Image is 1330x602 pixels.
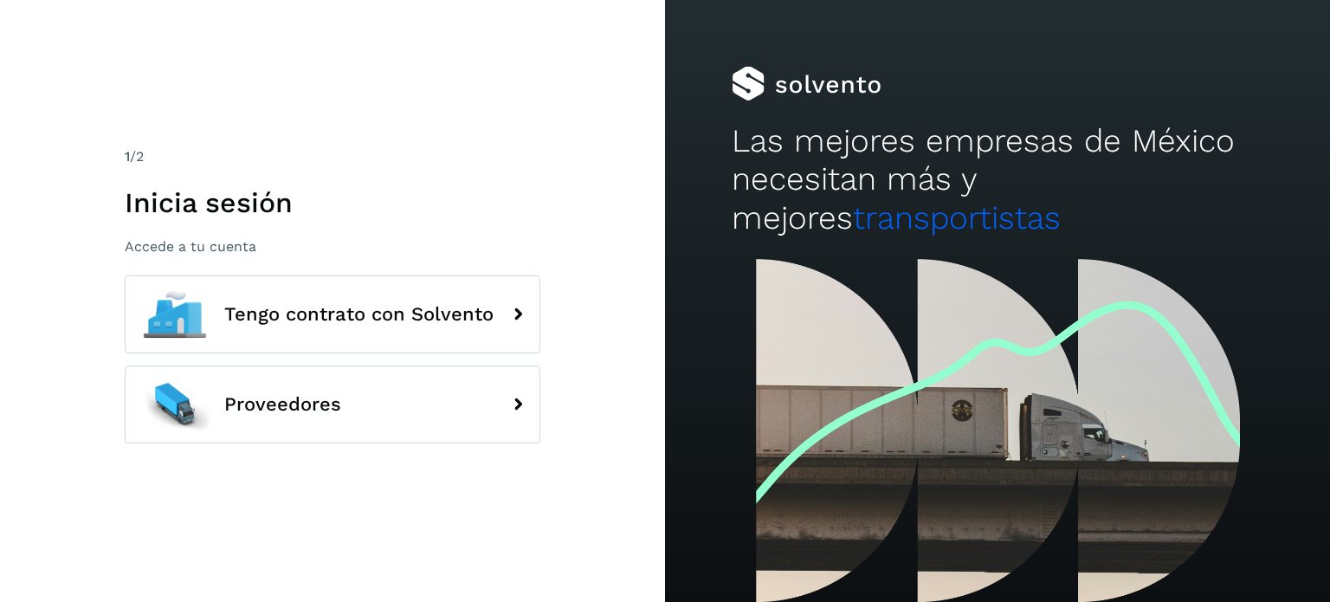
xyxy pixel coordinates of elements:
[125,275,540,353] button: Tengo contrato con Solvento
[125,146,540,167] div: /2
[224,394,341,415] span: Proveedores
[125,148,130,165] span: 1
[125,186,540,219] h1: Inicia sesión
[125,238,540,255] p: Accede a tu cuenta
[732,122,1263,237] h2: Las mejores empresas de México necesitan más y mejores
[125,366,540,443] button: Proveedores
[853,199,1061,236] span: transportistas
[224,304,494,325] span: Tengo contrato con Solvento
